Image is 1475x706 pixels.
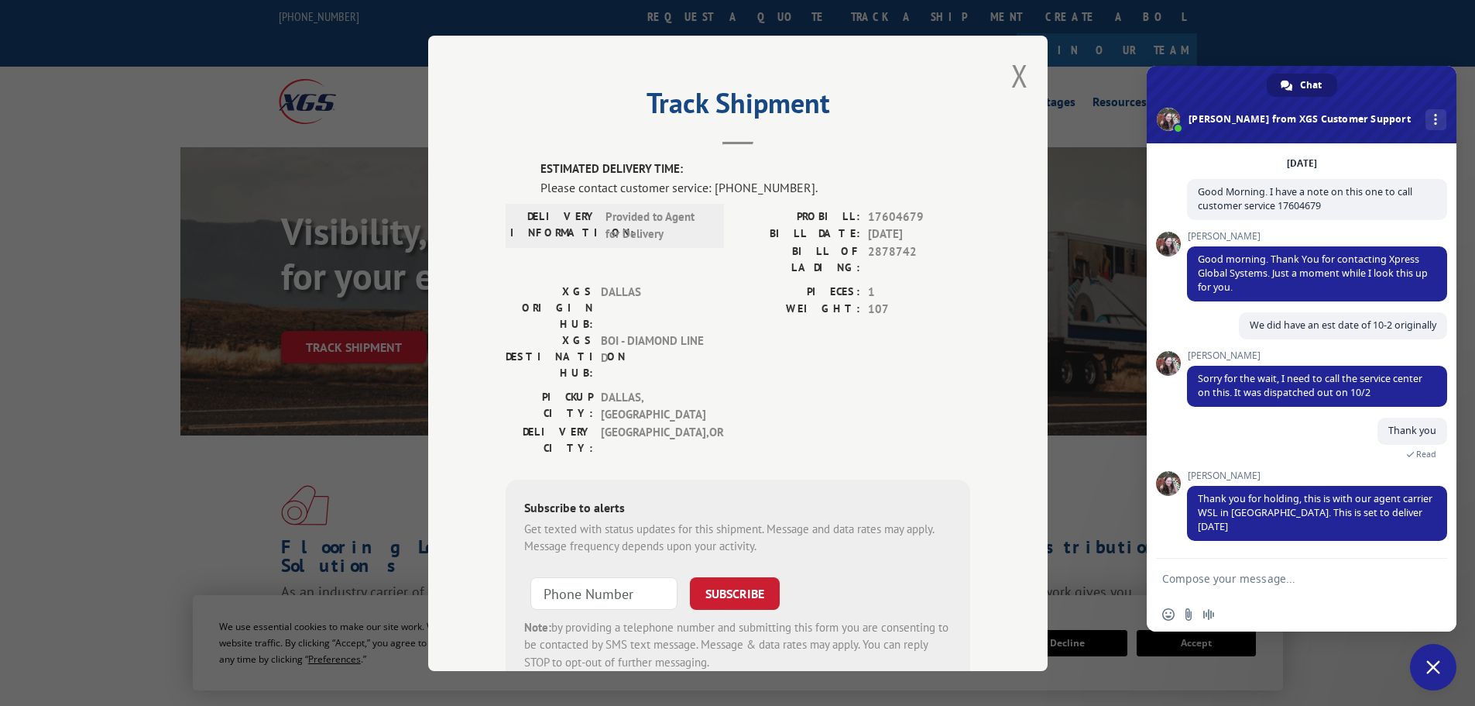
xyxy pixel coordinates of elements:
span: Send a file [1182,608,1195,621]
span: [PERSON_NAME] [1187,350,1447,361]
label: BILL DATE: [738,226,860,243]
button: SUBSCRIBE [690,577,780,609]
span: Sorry for the wait, I need to call the service center on this. It was dispatched out on 10/2 [1198,372,1422,399]
label: BILL OF LADING: [738,243,860,275]
span: Good morning. Thank You for contacting Xpress Global Systems. Just a moment while I look this up ... [1198,253,1428,294]
span: [GEOGRAPHIC_DATA] , OR [601,423,705,456]
div: Close chat [1410,644,1456,691]
span: 1 [868,283,970,301]
span: 17604679 [868,208,970,226]
span: [DATE] [868,226,970,243]
div: Please contact customer service: [PHONE_NUMBER]. [540,177,970,196]
span: Audio message [1202,608,1215,621]
label: DELIVERY INFORMATION: [510,208,598,243]
span: Thank you for holding, this is with our agent carrier WSL in [GEOGRAPHIC_DATA]. This is set to de... [1198,492,1432,533]
input: Phone Number [530,577,677,609]
span: [PERSON_NAME] [1187,470,1447,481]
div: Get texted with status updates for this shipment. Message and data rates may apply. Message frequ... [524,520,952,555]
span: Provided to Agent for Delivery [605,208,710,243]
label: XGS ORIGIN HUB: [506,283,593,332]
span: DALLAS [601,283,705,332]
span: Thank you [1388,424,1436,437]
span: Insert an emoji [1162,608,1175,621]
div: Subscribe to alerts [524,498,952,520]
label: ESTIMATED DELIVERY TIME: [540,160,970,178]
span: Chat [1300,74,1322,97]
div: [DATE] [1287,159,1317,168]
label: PICKUP CITY: [506,388,593,423]
div: Chat [1267,74,1337,97]
div: More channels [1425,109,1446,130]
label: WEIGHT: [738,301,860,319]
span: Read [1416,449,1436,460]
button: Close modal [1011,55,1028,96]
span: BOI - DIAMOND LINE D [601,332,705,381]
label: DELIVERY CITY: [506,423,593,456]
label: XGS DESTINATION HUB: [506,332,593,381]
textarea: Compose your message... [1162,572,1407,586]
span: 2878742 [868,243,970,275]
div: by providing a telephone number and submitting this form you are consenting to be contacted by SM... [524,618,952,671]
span: DALLAS , [GEOGRAPHIC_DATA] [601,388,705,423]
label: PIECES: [738,283,860,301]
strong: Note: [524,619,551,634]
span: [PERSON_NAME] [1187,231,1447,242]
span: We did have an est date of 10-2 originally [1250,319,1436,332]
span: Good Morning. I have a note on this one to call customer service 17604679 [1198,185,1412,212]
span: 107 [868,301,970,319]
h2: Track Shipment [506,92,970,122]
label: PROBILL: [738,208,860,226]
